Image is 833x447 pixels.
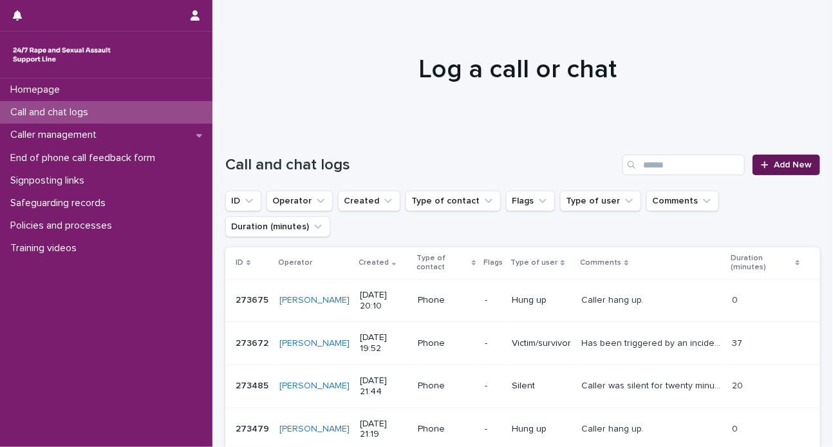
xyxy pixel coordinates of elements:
p: [DATE] 19:52 [360,332,407,354]
p: 273672 [236,336,271,349]
img: rhQMoQhaT3yELyF149Cw [10,42,113,68]
a: [PERSON_NAME] [279,338,350,349]
p: End of phone call feedback form [5,152,165,164]
p: 273675 [236,292,271,306]
p: [DATE] 20:10 [360,290,407,312]
p: Phone [418,295,474,306]
p: Type of user [510,256,557,270]
p: - [485,424,501,435]
p: Has been triggered by an incident whereby while dog walking, the dog run off and went home and bl... [581,336,724,349]
tr: 273675273675 [PERSON_NAME] [DATE] 20:10Phone-Hung upCaller hang up.Caller hang up. 00 [225,279,820,322]
button: ID [225,191,261,211]
p: Caller hang up. [581,292,646,306]
p: ID [236,256,243,270]
p: Caller hang up. [581,421,646,435]
button: Type of contact [406,191,501,211]
p: Phone [418,424,474,435]
p: Phone [418,381,474,392]
button: Created [338,191,400,211]
p: Victim/survivor [512,338,571,349]
p: - [485,381,501,392]
a: Add New [753,155,820,175]
p: Policies and processes [5,220,122,232]
input: Search [622,155,745,175]
p: Duration (minutes) [731,251,792,275]
span: Add New [774,160,812,169]
h1: Log a call or chat [225,54,810,85]
p: Phone [418,338,474,349]
p: Operator [278,256,312,270]
h1: Call and chat logs [225,156,617,175]
p: 273479 [236,421,272,435]
p: [DATE] 21:44 [360,376,407,397]
a: [PERSON_NAME] [279,381,350,392]
p: 37 [732,336,745,349]
p: Homepage [5,84,70,96]
p: 273485 [236,378,271,392]
p: Created [359,256,389,270]
p: Caller management [5,129,107,141]
p: Comments [580,256,621,270]
p: Silent [512,381,571,392]
p: Call and chat logs [5,106,98,119]
p: Training videos [5,242,87,254]
p: - [485,338,501,349]
a: [PERSON_NAME] [279,295,350,306]
a: [PERSON_NAME] [279,424,350,435]
p: Hung up [512,295,571,306]
p: - [485,295,501,306]
p: 0 [732,292,740,306]
p: Hung up [512,424,571,435]
p: Caller was silent for twenty minutes and hang up. [581,378,724,392]
tr: 273485273485 [PERSON_NAME] [DATE] 21:44Phone-SilentCaller was silent for twenty minutes and hang ... [225,365,820,408]
button: Duration (minutes) [225,216,330,237]
p: Flags [483,256,503,270]
tr: 273672273672 [PERSON_NAME] [DATE] 19:52Phone-Victim/survivorHas been triggered by an incident whe... [225,322,820,365]
p: Signposting links [5,175,95,187]
button: Flags [506,191,555,211]
p: Safeguarding records [5,197,116,209]
p: 20 [732,378,745,392]
button: Comments [646,191,719,211]
p: [DATE] 21:19 [360,419,407,441]
button: Operator [267,191,333,211]
p: Type of contact [416,251,469,275]
p: 0 [732,421,740,435]
button: Type of user [560,191,641,211]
